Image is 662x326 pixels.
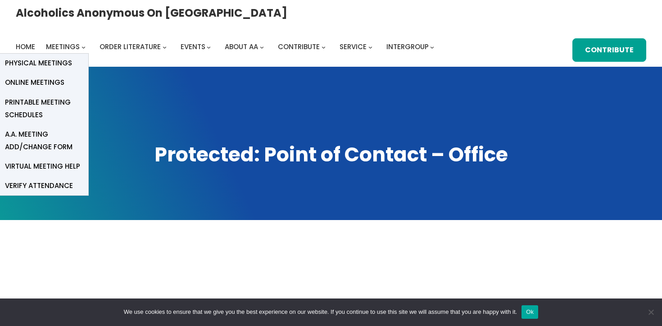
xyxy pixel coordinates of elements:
[5,128,82,153] span: A.A. Meeting Add/Change Form
[16,3,287,23] a: Alcoholics Anonymous on [GEOGRAPHIC_DATA]
[521,305,538,319] button: Ok
[260,45,264,49] button: About AA submenu
[124,308,517,317] span: We use cookies to ensure that we give you the best experience on our website. If you continue to ...
[225,41,258,53] a: About AA
[430,45,434,49] button: Intergroup submenu
[225,42,258,51] span: About AA
[181,42,205,51] span: Events
[100,42,161,51] span: Order Literature
[16,41,437,53] nav: Intergroup
[386,41,429,53] a: Intergroup
[5,179,73,192] span: verify attendance
[278,42,320,51] span: Contribute
[163,45,167,49] button: Order Literature submenu
[46,42,80,51] span: Meetings
[5,76,64,89] span: Online Meetings
[16,141,646,168] h1: Protected: Point of Contact – Office
[207,45,211,49] button: Events submenu
[16,41,35,53] a: Home
[16,42,35,51] span: Home
[646,308,655,317] span: No
[340,42,367,51] span: Service
[368,45,372,49] button: Service submenu
[5,160,80,173] span: Virtual Meeting Help
[82,45,86,49] button: Meetings submenu
[5,96,82,121] span: Printable Meeting Schedules
[572,38,646,62] a: Contribute
[46,41,80,53] a: Meetings
[278,41,320,53] a: Contribute
[181,41,205,53] a: Events
[5,57,72,69] span: Physical Meetings
[322,45,326,49] button: Contribute submenu
[340,41,367,53] a: Service
[386,42,429,51] span: Intergroup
